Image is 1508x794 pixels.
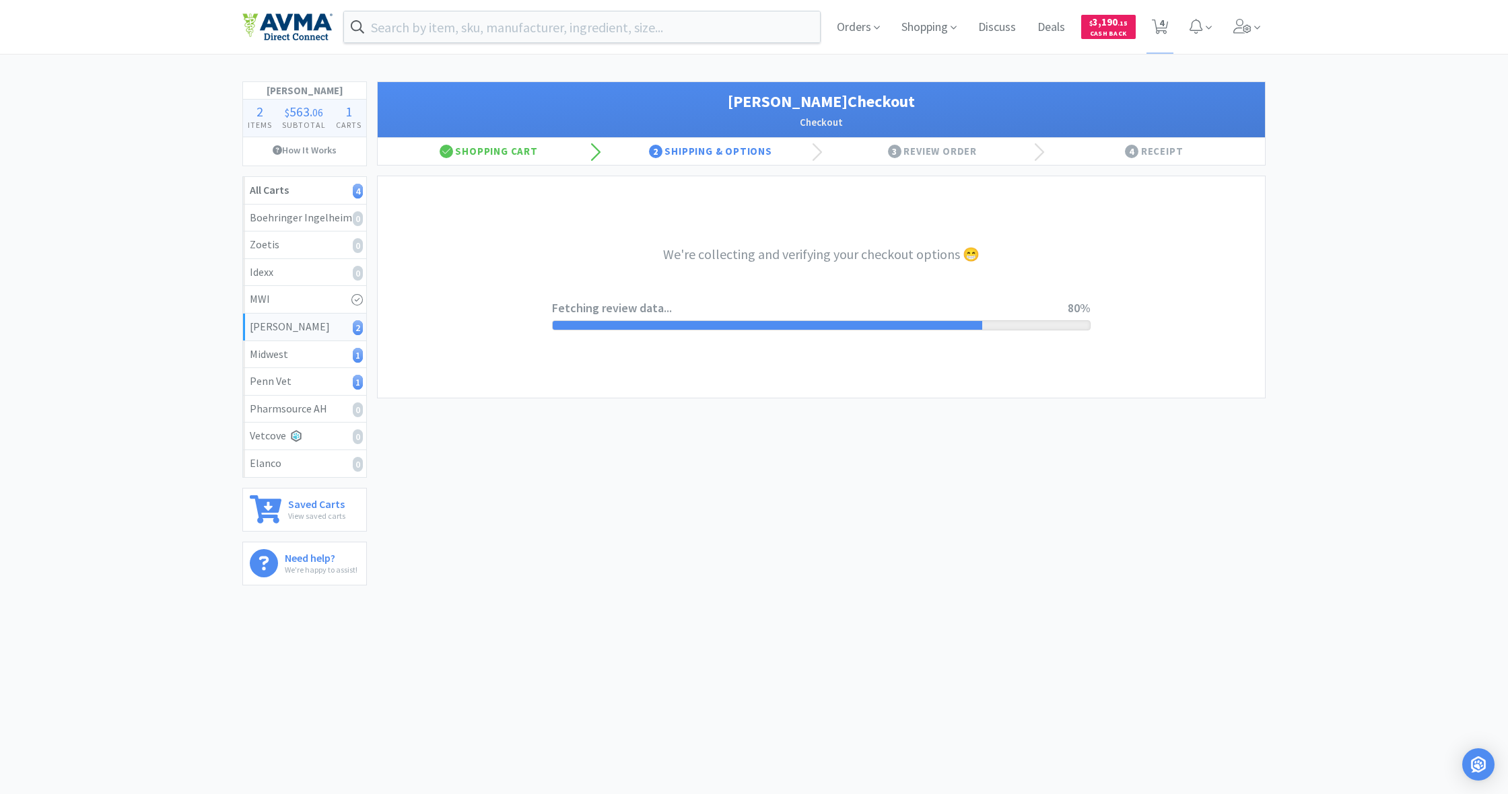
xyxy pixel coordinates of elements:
[1125,145,1138,158] span: 4
[1089,15,1128,28] span: 3,190
[250,400,359,418] div: Pharmsource AH
[353,320,363,335] i: 2
[243,137,366,163] a: How It Works
[312,106,323,119] span: 06
[378,138,600,165] div: Shopping Cart
[1089,30,1128,39] span: Cash Back
[250,373,359,390] div: Penn Vet
[353,375,363,390] i: 1
[552,244,1091,265] h3: We're collecting and verifying your checkout options 😁
[1462,748,1495,781] div: Open Intercom Messenger
[353,211,363,226] i: 0
[288,509,345,522] p: View saved carts
[285,549,357,563] h6: Need help?
[1043,138,1266,165] div: Receipt
[344,11,820,42] input: Search by item, sku, manufacturer, ingredient, size...
[250,183,289,196] strong: All Carts
[353,238,363,253] i: 0
[243,396,366,423] a: Pharmsource AH0
[250,291,359,308] div: MWI
[888,145,901,158] span: 3
[552,299,1068,318] span: Fetching review data...
[353,429,363,444] i: 0
[1032,22,1070,34] a: Deals
[250,346,359,363] div: Midwest
[649,145,662,158] span: 2
[243,368,366,396] a: Penn Vet1
[243,423,366,450] a: Vetcove0
[1118,19,1128,28] span: . 15
[250,427,359,445] div: Vetcove
[242,488,367,532] a: Saved CartsView saved carts
[243,231,366,259] a: Zoetis0
[1146,23,1174,35] a: 4
[600,138,822,165] div: Shipping & Options
[243,118,277,131] h4: Items
[243,259,366,287] a: Idexx0
[285,106,289,119] span: $
[256,103,263,120] span: 2
[243,314,366,341] a: [PERSON_NAME]2
[353,457,363,472] i: 0
[821,138,1043,165] div: Review Order
[391,114,1252,131] h2: Checkout
[353,348,363,363] i: 1
[285,563,357,576] p: We're happy to assist!
[1081,9,1136,45] a: $3,190.15Cash Back
[391,89,1252,114] h1: [PERSON_NAME] Checkout
[250,236,359,254] div: Zoetis
[973,22,1021,34] a: Discuss
[331,118,366,131] h4: Carts
[250,318,359,336] div: [PERSON_NAME]
[288,495,345,509] h6: Saved Carts
[243,82,366,100] h1: [PERSON_NAME]
[353,184,363,199] i: 4
[250,264,359,281] div: Idexx
[243,205,366,232] a: Boehringer Ingelheim0
[1089,19,1093,28] span: $
[243,177,366,205] a: All Carts4
[243,450,366,477] a: Elanco0
[289,103,310,120] span: 563
[250,455,359,472] div: Elanco
[243,341,366,369] a: Midwest1
[277,105,331,118] div: .
[242,13,333,41] img: e4e33dab9f054f5782a47901c742baa9_102.png
[243,286,366,314] a: MWI
[353,266,363,281] i: 0
[277,118,331,131] h4: Subtotal
[353,402,363,417] i: 0
[250,209,359,227] div: Boehringer Ingelheim
[345,103,352,120] span: 1
[1068,300,1091,316] span: 80%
